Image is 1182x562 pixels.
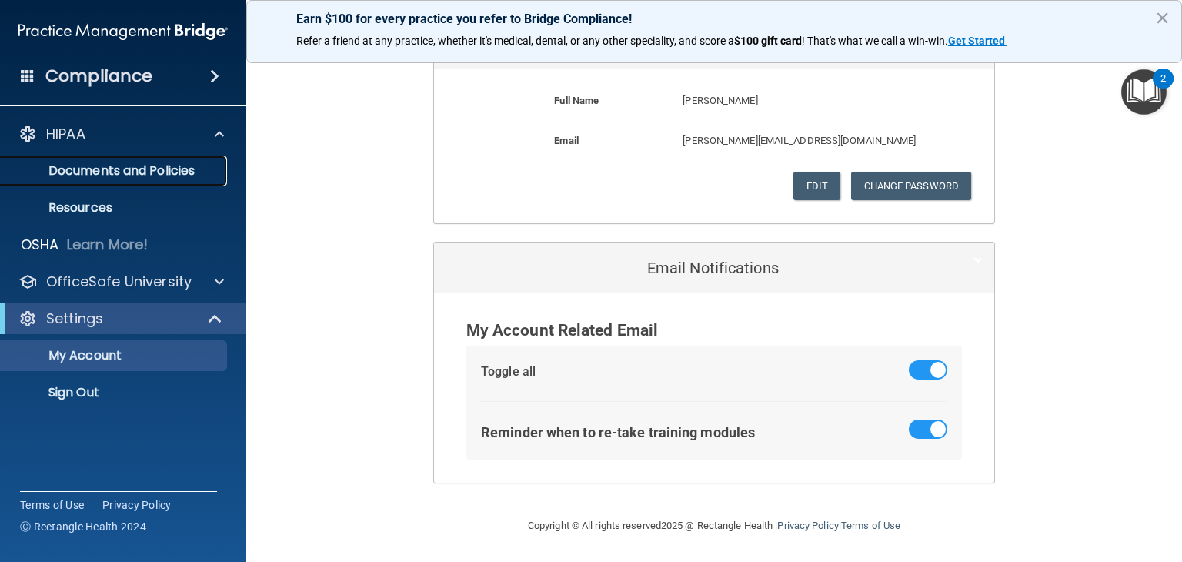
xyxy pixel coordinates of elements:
button: Edit [793,172,840,200]
p: My Account [10,348,220,363]
p: Resources [10,200,220,216]
p: Documents and Policies [10,163,220,179]
a: Email Notifications [446,250,983,285]
div: 2 [1160,79,1166,99]
a: Settings [18,309,223,328]
b: Email [554,135,579,146]
span: ! That's what we call a win-win. [802,35,948,47]
p: [PERSON_NAME] [683,92,917,110]
a: Terms of Use [841,520,900,531]
a: Terms of Use [20,497,84,513]
p: Learn More! [67,236,149,254]
div: Copyright © All rights reserved 2025 @ Rectangle Health | | [433,501,995,550]
a: HIPAA [18,125,224,143]
p: OSHA [21,236,59,254]
p: HIPAA [46,125,85,143]
a: Privacy Policy [102,497,172,513]
img: PMB logo [18,16,228,47]
p: Earn $100 for every practice you refer to Bridge Compliance! [296,12,1132,26]
button: Open Resource Center, 2 new notifications [1121,69,1167,115]
p: [PERSON_NAME][EMAIL_ADDRESS][DOMAIN_NAME] [683,132,917,150]
button: Close [1155,5,1170,30]
button: Change Password [851,172,972,200]
p: Sign Out [10,385,220,400]
b: Full Name [554,95,599,106]
a: Privacy Policy [777,520,838,531]
a: OfficeSafe University [18,273,224,291]
h5: Email Notifications [446,259,936,276]
span: Ⓒ Rectangle Health 2024 [20,519,146,534]
p: Settings [46,309,103,328]
a: Get Started [948,35,1007,47]
h4: Compliance [45,65,152,87]
span: Refer a friend at any practice, whether it's medical, dental, or any other speciality, and score a [296,35,734,47]
p: OfficeSafe University [46,273,192,291]
div: Reminder when to re-take training modules [481,420,755,445]
strong: $100 gift card [734,35,802,47]
div: My Account Related Email [466,316,963,346]
strong: Get Started [948,35,1005,47]
div: Toggle all [481,360,536,383]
